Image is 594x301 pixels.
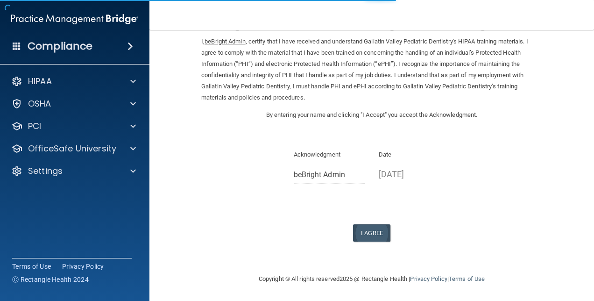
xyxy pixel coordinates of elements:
[62,262,104,271] a: Privacy Policy
[11,121,136,132] a: PCI
[28,121,41,132] p: PCI
[28,40,92,53] h4: Compliance
[28,165,63,177] p: Settings
[449,275,485,282] a: Terms of Use
[28,76,52,87] p: HIPAA
[11,76,136,87] a: HIPAA
[294,149,365,160] p: Acknowledgment
[11,165,136,177] a: Settings
[201,36,542,103] p: I, , certify that I have received and understand Gallatin Valley Pediatric Dentistry's HIPAA trai...
[379,166,450,182] p: [DATE]
[201,264,542,294] div: Copyright © All rights reserved 2025 @ Rectangle Health | |
[28,98,51,109] p: OSHA
[11,143,136,154] a: OfficeSafe University
[11,10,138,29] img: PMB logo
[410,275,447,282] a: Privacy Policy
[201,109,542,121] p: By entering your name and clicking "I Accept" you accept the Acknowledgment.
[205,38,245,45] ins: beBright Admin
[379,149,450,160] p: Date
[12,275,89,284] span: Ⓒ Rectangle Health 2024
[11,98,136,109] a: OSHA
[353,224,390,242] button: I Agree
[12,262,51,271] a: Terms of Use
[294,166,365,184] input: Full Name
[201,13,542,30] h3: Sign Your HIPAA Training Acknowledgment
[28,143,116,154] p: OfficeSafe University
